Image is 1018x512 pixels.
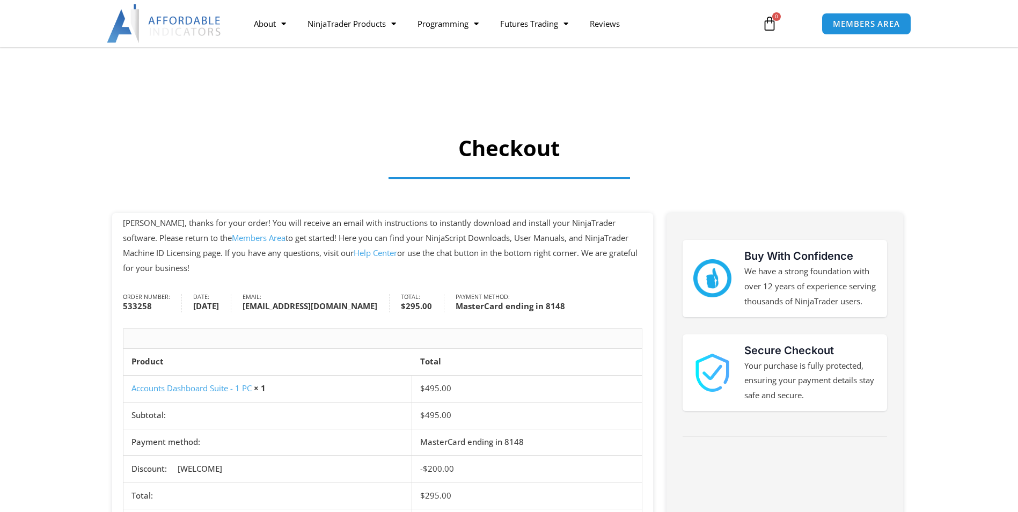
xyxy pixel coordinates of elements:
[123,402,413,429] th: Subtotal:
[193,300,219,312] strong: [DATE]
[693,354,731,392] img: 1000913 | Affordable Indicators – NinjaTrader
[123,300,170,312] strong: 533258
[131,383,252,393] a: Accounts Dashboard Suite - 1 PC
[254,383,266,393] strong: × 1
[401,294,444,312] li: Total:
[746,8,793,39] a: 0
[744,359,876,404] p: Your purchase is fully protected, ensuring your payment details stay safe and secure.
[420,490,451,501] span: 295.00
[822,13,911,35] a: MEMBERS AREA
[579,11,631,36] a: Reviews
[744,342,876,359] h3: Secure Checkout
[153,133,865,163] h1: Checkout
[456,294,576,312] li: Payment method:
[412,349,642,375] th: Total
[193,294,231,312] li: Date:
[420,383,425,393] span: $
[243,11,297,36] a: About
[456,300,565,312] strong: MasterCard ending in 8148
[401,301,432,311] bdi: 295.00
[744,248,876,264] h3: Buy With Confidence
[123,349,413,375] th: Product
[833,20,900,28] span: MEMBERS AREA
[123,455,413,482] th: Discount: [WELCOME]
[297,11,407,36] a: NinjaTrader Products
[407,11,489,36] a: Programming
[693,259,731,297] img: mark thumbs good 43913 | Affordable Indicators – NinjaTrader
[420,490,425,501] span: $
[243,294,389,312] li: Email:
[420,463,423,474] span: -
[772,12,781,21] span: 0
[243,11,750,36] nav: Menu
[243,300,377,312] strong: [EMAIL_ADDRESS][DOMAIN_NAME]
[420,409,425,420] span: $
[412,429,642,456] td: MasterCard ending in 8148
[123,294,182,312] li: Order number:
[420,409,451,420] span: 495.00
[107,4,222,43] img: LogoAI | Affordable Indicators – NinjaTrader
[423,463,428,474] span: $
[423,463,454,474] span: 200.00
[420,383,451,393] bdi: 495.00
[744,264,876,309] p: We have a strong foundation with over 12 years of experience serving thousands of NinjaTrader users.
[489,11,579,36] a: Futures Trading
[401,301,406,311] span: $
[123,482,413,509] th: Total:
[123,429,413,456] th: Payment method:
[232,232,285,243] a: Members Area
[354,247,397,258] a: Help Center
[123,216,642,275] p: [PERSON_NAME], thanks for your order! You will receive an email with instructions to instantly do...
